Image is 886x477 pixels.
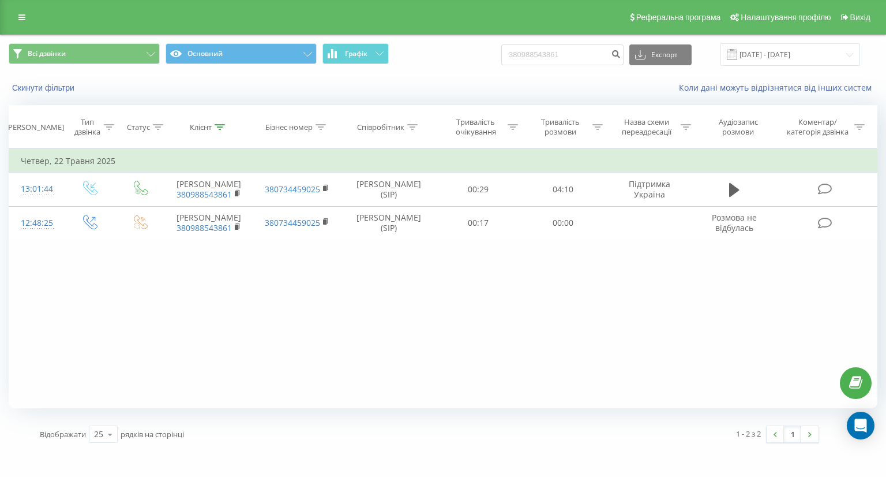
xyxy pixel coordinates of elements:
td: 00:17 [436,206,521,240]
input: Пошук за номером [501,44,624,65]
td: 04:10 [521,173,606,206]
td: 00:00 [521,206,606,240]
span: Графік [345,50,367,58]
div: Тривалість розмови [531,117,590,137]
a: 380734459025 [265,184,320,195]
span: Вихід [850,13,870,22]
div: Тип дзвінка [73,117,101,137]
button: Графік [322,43,389,64]
span: рядків на сторінці [121,429,184,439]
td: [PERSON_NAME] (SIP) [341,173,436,206]
a: 380734459025 [265,217,320,228]
span: Відображати [40,429,86,439]
button: Всі дзвінки [9,43,160,64]
a: 1 [784,426,801,442]
span: Всі дзвінки [28,49,66,58]
div: Аудіозапис розмови [704,117,772,137]
div: Назва схеми переадресації [616,117,678,137]
div: 1 - 2 з 2 [736,428,761,439]
td: Підтримка Україна [606,173,694,206]
div: 25 [94,428,103,440]
div: 13:01:44 [21,178,52,200]
span: Налаштування профілю [741,13,831,22]
div: Бізнес номер [265,122,313,132]
td: 00:29 [436,173,521,206]
a: 380988543861 [177,222,232,233]
td: [PERSON_NAME] (SIP) [341,206,436,240]
a: Коли дані можуть відрізнятися вiд інших систем [679,82,877,93]
button: Основний [166,43,317,64]
button: Скинути фільтри [9,83,80,93]
div: 12:48:25 [21,212,52,234]
div: Тривалість очікування [446,117,505,137]
div: Коментар/категорія дзвінка [784,117,851,137]
div: [PERSON_NAME] [6,122,64,132]
td: Четвер, 22 Травня 2025 [9,150,877,173]
div: Статус [127,122,150,132]
td: [PERSON_NAME] [165,206,253,240]
span: Реферальна програма [636,13,721,22]
div: Клієнт [190,122,212,132]
div: Open Intercom Messenger [847,412,874,439]
td: [PERSON_NAME] [165,173,253,206]
span: Розмова не відбулась [712,212,757,233]
a: 380988543861 [177,189,232,200]
div: Співробітник [357,122,404,132]
button: Експорт [629,44,692,65]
